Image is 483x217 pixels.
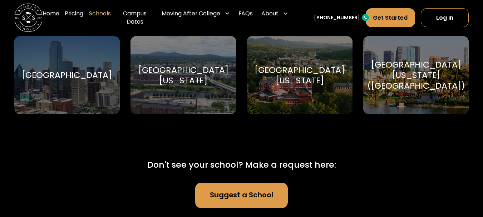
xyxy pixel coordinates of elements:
[138,65,228,86] div: [GEOGRAPHIC_DATA][US_STATE]
[195,183,287,208] a: Suggest a School
[255,65,345,86] div: [GEOGRAPHIC_DATA][US_STATE]
[89,4,111,32] a: Schools
[261,9,279,18] div: About
[258,4,291,23] div: About
[22,70,112,80] div: [GEOGRAPHIC_DATA]
[162,9,220,18] div: Moving After College
[366,8,415,27] a: Get Started
[363,36,469,114] a: Go to selected school
[367,59,465,91] div: [GEOGRAPHIC_DATA][US_STATE] ([GEOGRAPHIC_DATA])
[130,36,236,114] a: Go to selected school
[14,36,120,114] a: Go to selected school
[314,14,360,21] a: [PHONE_NUMBER]
[247,36,353,114] a: Go to selected school
[14,4,43,32] img: Storage Scholars main logo
[43,4,59,32] a: Home
[117,4,153,32] a: Campus Dates
[65,4,83,32] a: Pricing
[14,4,43,32] a: home
[159,4,233,23] div: Moving After College
[238,4,253,32] a: FAQs
[421,8,469,27] a: Log In
[147,158,336,171] div: Don't see your school? Make a request here:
